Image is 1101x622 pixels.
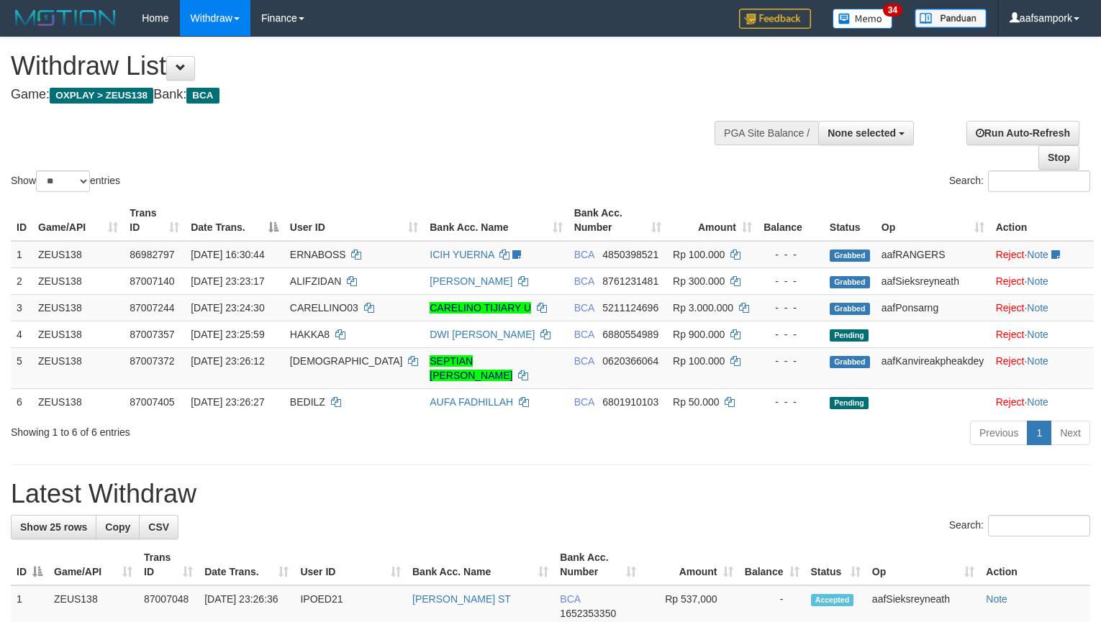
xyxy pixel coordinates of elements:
[876,200,990,241] th: Op: activate to sort column ascending
[11,347,32,388] td: 5
[830,303,870,315] span: Grabbed
[130,275,174,287] span: 87007140
[32,347,124,388] td: ZEUS138
[191,355,264,367] span: [DATE] 23:26:12
[11,388,32,415] td: 6
[988,170,1090,192] input: Search:
[290,302,358,314] span: CARELLINO03
[130,302,174,314] span: 87007244
[191,275,264,287] span: [DATE] 23:23:17
[568,200,667,241] th: Bank Acc. Number: activate to sort column ascending
[764,301,818,315] div: - - -
[876,294,990,321] td: aafPonsarng
[764,395,818,409] div: - - -
[602,355,658,367] span: Copy 0620366064 to clipboard
[290,249,346,260] span: ERNABOSS
[294,544,407,585] th: User ID: activate to sort column ascending
[739,544,805,585] th: Balance: activate to sort column ascending
[32,388,124,415] td: ZEUS138
[996,249,1025,260] a: Reject
[764,327,818,342] div: - - -
[32,200,124,241] th: Game/API: activate to sort column ascending
[191,329,264,340] span: [DATE] 23:25:59
[673,396,720,408] span: Rp 50.000
[32,241,124,268] td: ZEUS138
[866,544,980,585] th: Op: activate to sort column ascending
[290,396,325,408] span: BEDILZ
[811,594,854,606] span: Accepted
[990,241,1094,268] td: ·
[290,355,403,367] span: [DEMOGRAPHIC_DATA]
[673,249,725,260] span: Rp 100.000
[430,396,513,408] a: AUFA FADHILLAH
[828,127,896,139] span: None selected
[996,355,1025,367] a: Reject
[1051,421,1090,445] a: Next
[11,200,32,241] th: ID
[199,544,294,585] th: Date Trans.: activate to sort column ascending
[191,249,264,260] span: [DATE] 16:30:44
[996,396,1025,408] a: Reject
[36,170,90,192] select: Showentries
[11,515,96,539] a: Show 25 rows
[11,419,448,439] div: Showing 1 to 6 of 6 entries
[560,608,616,619] span: Copy 1652353350 to clipboard
[430,302,531,314] a: CARELINO TIJIARY U
[876,241,990,268] td: aafRANGERS
[148,521,169,533] span: CSV
[990,388,1094,415] td: ·
[11,52,720,81] h1: Withdraw List
[830,397,869,409] span: Pending
[11,480,1090,508] h1: Latest Withdraw
[1027,329,1048,340] a: Note
[1038,145,1079,170] a: Stop
[424,200,568,241] th: Bank Acc. Name: activate to sort column ascending
[574,249,594,260] span: BCA
[715,121,818,145] div: PGA Site Balance /
[602,396,658,408] span: Copy 6801910103 to clipboard
[990,321,1094,347] td: ·
[130,396,174,408] span: 87007405
[673,275,725,287] span: Rp 300.000
[602,329,658,340] span: Copy 6880554989 to clipboard
[554,544,642,585] th: Bank Acc. Number: activate to sort column ascending
[996,275,1025,287] a: Reject
[990,347,1094,388] td: ·
[764,247,818,262] div: - - -
[673,329,725,340] span: Rp 900.000
[996,302,1025,314] a: Reject
[1027,355,1048,367] a: Note
[138,544,199,585] th: Trans ID: activate to sort column ascending
[990,267,1094,294] td: ·
[830,356,870,368] span: Grabbed
[124,200,185,241] th: Trans ID: activate to sort column ascending
[11,544,48,585] th: ID: activate to sort column descending
[1027,421,1051,445] a: 1
[1027,302,1048,314] a: Note
[20,521,87,533] span: Show 25 rows
[48,544,138,585] th: Game/API: activate to sort column ascending
[11,88,720,102] h4: Game: Bank:
[130,249,174,260] span: 86982797
[915,9,987,28] img: panduan.png
[50,88,153,104] span: OXPLAY > ZEUS138
[191,302,264,314] span: [DATE] 23:24:30
[970,421,1028,445] a: Previous
[574,275,594,287] span: BCA
[1027,249,1048,260] a: Note
[833,9,893,29] img: Button%20Memo.svg
[430,249,494,260] a: ICIH YUERNA
[32,321,124,347] td: ZEUS138
[818,121,914,145] button: None selected
[990,294,1094,321] td: ·
[673,355,725,367] span: Rp 100.000
[191,396,264,408] span: [DATE] 23:26:27
[574,302,594,314] span: BCA
[105,521,130,533] span: Copy
[949,515,1090,536] label: Search:
[966,121,1079,145] a: Run Auto-Refresh
[602,302,658,314] span: Copy 5211124696 to clipboard
[560,593,580,605] span: BCA
[11,294,32,321] td: 3
[764,274,818,288] div: - - -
